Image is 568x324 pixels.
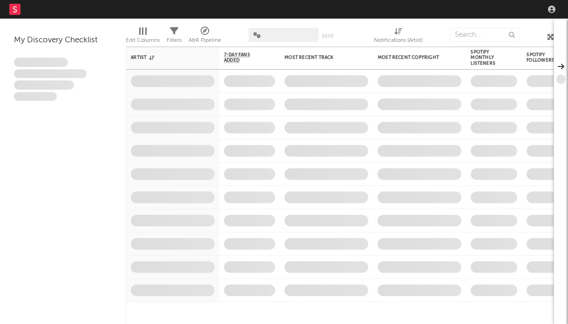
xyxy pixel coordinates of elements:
div: My Discovery Checklist [14,35,112,46]
div: Edit Columns [126,23,160,50]
div: A&R Pipeline [189,23,221,50]
div: Filters [167,35,182,46]
div: Filters [167,23,182,50]
div: Notifications (Artist) [374,35,423,46]
div: Spotify Followers [527,52,559,63]
div: Most Recent Track [284,55,354,60]
div: Most Recent Copyright [378,55,447,60]
span: 7-Day Fans Added [224,52,261,63]
span: Integer aliquet in purus et [14,69,87,79]
div: Artist [131,55,201,60]
div: A&R Pipeline [189,35,221,46]
span: Aliquam viverra [14,92,57,101]
div: Notifications (Artist) [374,23,423,50]
input: Search... [450,28,520,42]
div: Edit Columns [126,35,160,46]
span: Praesent ac interdum [14,80,74,90]
div: Spotify Monthly Listeners [471,49,503,66]
button: Save [322,33,334,39]
span: Lorem ipsum dolor [14,58,68,67]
